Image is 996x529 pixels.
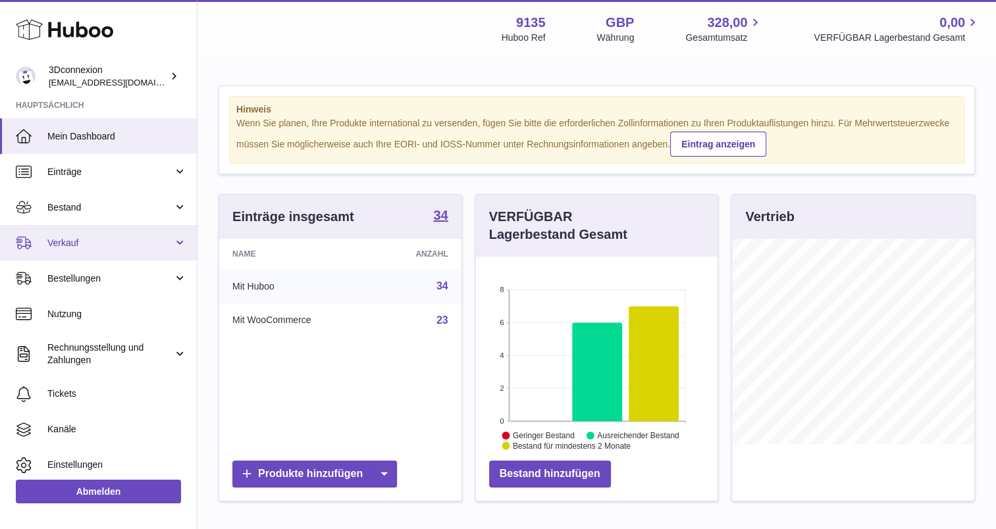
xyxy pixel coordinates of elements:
text: 0 [500,417,504,425]
text: Bestand für mindestens 2 Monate [513,441,631,451]
span: Kanäle [47,423,187,436]
a: Produkte hinzufügen [232,461,397,488]
div: Währung [597,32,635,44]
a: Abmelden [16,480,181,503]
a: 0,00 VERFÜGBAR Lagerbestand Gesamt [814,14,980,44]
text: 8 [500,286,504,293]
strong: 34 [433,209,448,222]
a: 34 [436,280,448,291]
div: Huboo Ref [502,32,546,44]
span: Tickets [47,388,187,400]
th: Name [219,239,375,269]
strong: Hinweis [236,103,957,116]
span: Gesamtumsatz [685,32,762,44]
span: 328,00 [707,14,747,32]
span: Bestellungen [47,272,173,285]
span: 0,00 [939,14,965,32]
h3: Einträge insgesamt [232,208,354,226]
text: 2 [500,384,504,392]
text: 6 [500,318,504,326]
h3: VERFÜGBAR Lagerbestand Gesamt [489,208,659,243]
span: [EMAIL_ADDRESS][DOMAIN_NAME] [49,77,194,88]
span: Nutzung [47,308,187,320]
strong: GBP [606,14,634,32]
text: Ausreichender Bestand [597,431,679,440]
th: Anzahl [375,239,461,269]
h3: Vertrieb [745,208,794,226]
span: Bestand [47,201,173,214]
a: 23 [436,315,448,326]
span: Mein Dashboard [47,130,187,143]
a: Bestand hinzufügen [489,461,611,488]
text: 4 [500,351,504,359]
td: Mit Huboo [219,269,375,303]
span: VERFÜGBAR Lagerbestand Gesamt [814,32,980,44]
td: Mit WooCommerce [219,303,375,338]
a: Eintrag anzeigen [670,132,766,157]
div: Wenn Sie planen, Ihre Produkte international zu versenden, fügen Sie bitte die erforderlichen Zol... [236,117,957,157]
strong: 9135 [516,14,546,32]
a: 328,00 Gesamtumsatz [685,14,762,44]
span: Verkauf [47,237,173,249]
img: order_eu@3dconnexion.com [16,66,36,86]
div: 3Dconnexion [49,64,167,89]
span: Einträge [47,166,173,178]
span: Rechnungsstellung und Zahlungen [47,341,173,366]
text: Geringer Bestand [513,431,575,440]
span: Einstellungen [47,459,187,471]
a: 34 [433,209,448,224]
